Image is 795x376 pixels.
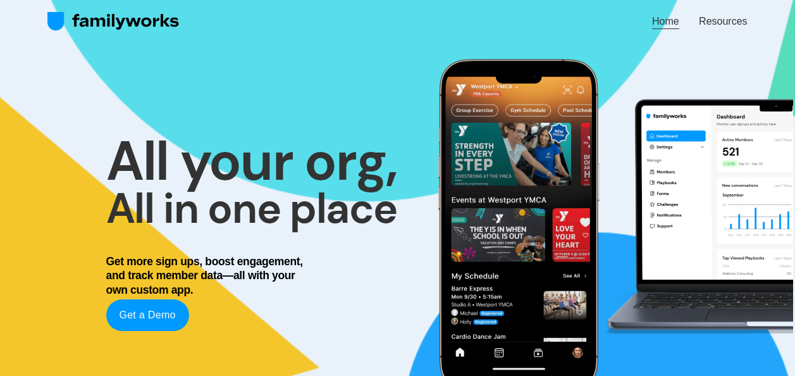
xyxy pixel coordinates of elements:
a: Home [652,13,679,30]
img: FamilyWorks [47,11,180,32]
a: Get a Demo [106,299,189,331]
strong: All your org, [106,126,398,196]
strong: All in one place [106,182,397,235]
a: Resources [699,13,747,30]
h4: Get more sign ups, boost engagement, and track member data—all with your own custom app. [106,254,311,298]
